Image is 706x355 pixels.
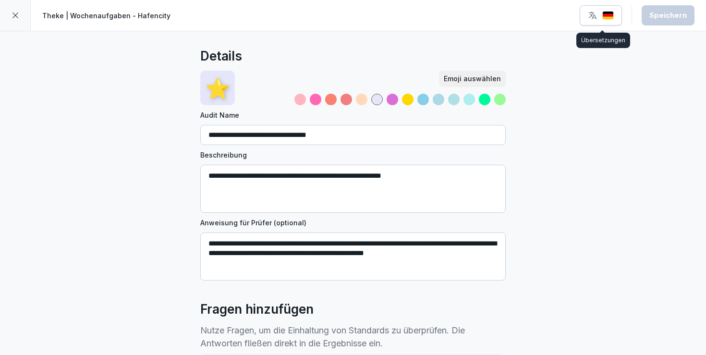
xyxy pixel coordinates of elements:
label: Beschreibung [200,150,506,160]
div: Speichern [649,10,687,21]
p: Nutze Fragen, um die Einhaltung von Standards zu überprüfen. Die Antworten fließen direkt in die ... [200,324,506,350]
img: de.svg [602,11,614,20]
p: Theke | Wochenaufgaben - Hafencity [42,11,170,21]
p: ⭐ [205,73,230,103]
button: Speichern [642,5,694,25]
label: Anweisung für Prüfer (optional) [200,218,506,228]
h2: Fragen hinzufügen [200,300,314,319]
h2: Details [200,47,242,66]
div: Übersetzungen [576,33,630,48]
label: Audit Name [200,110,506,120]
button: Emoji auswählen [439,71,506,87]
div: Emoji auswählen [444,73,501,84]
